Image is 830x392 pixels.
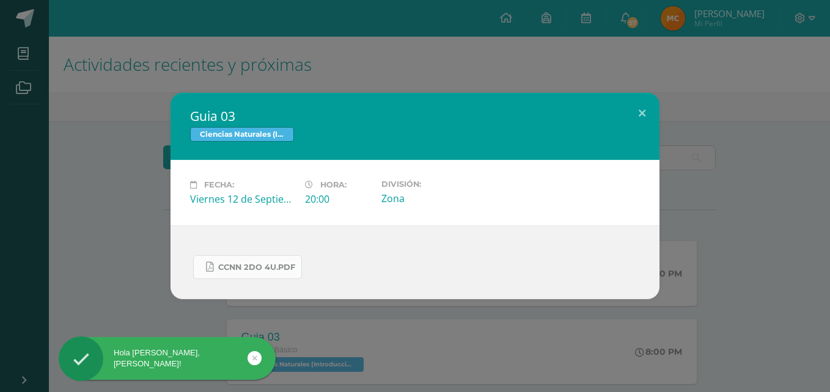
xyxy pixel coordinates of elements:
[305,192,372,206] div: 20:00
[190,127,294,142] span: Ciencias Naturales (Introducción a la Química)
[381,180,487,189] label: División:
[320,180,347,189] span: Hora:
[59,347,276,369] div: Hola [PERSON_NAME], [PERSON_NAME]!
[625,93,659,134] button: Close (Esc)
[190,107,640,125] h2: Guia 03
[193,255,302,279] a: CCNN 2do 4U.pdf
[381,192,487,205] div: Zona
[218,263,295,272] span: CCNN 2do 4U.pdf
[204,180,234,189] span: Fecha:
[190,192,295,206] div: Viernes 12 de Septiembre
